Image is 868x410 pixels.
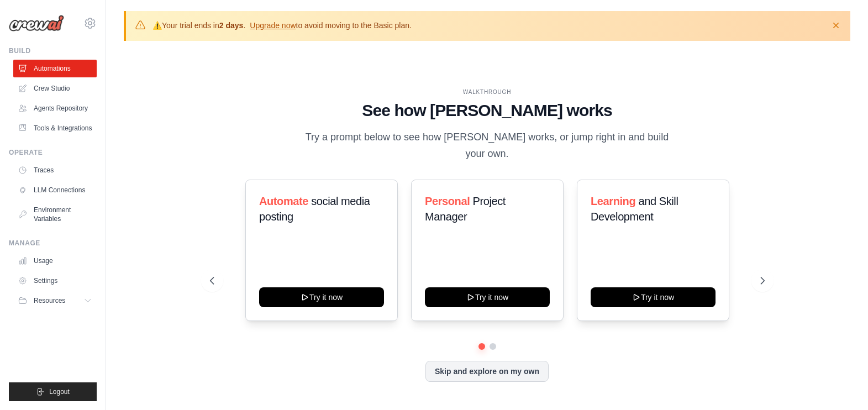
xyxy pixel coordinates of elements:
a: Upgrade now [250,21,296,30]
button: Try it now [259,287,384,307]
p: Your trial ends in . to avoid moving to the Basic plan. [152,20,412,31]
iframe: Chat Widget [813,357,868,410]
div: Operate [9,148,97,157]
a: Usage [13,252,97,270]
strong: 2 days [219,21,244,30]
a: Crew Studio [13,80,97,97]
p: Try a prompt below to see how [PERSON_NAME] works, or jump right in and build your own. [302,129,673,162]
a: Environment Variables [13,201,97,228]
span: Learning [591,195,635,207]
span: Automate [259,195,308,207]
span: social media posting [259,195,370,223]
span: Logout [49,387,70,396]
div: Build [9,46,97,55]
div: WALKTHROUGH [210,88,765,96]
button: Logout [9,382,97,401]
img: Logo [9,15,64,31]
span: Resources [34,296,65,305]
button: Try it now [425,287,550,307]
button: Skip and explore on my own [425,361,549,382]
a: Agents Repository [13,99,97,117]
span: Personal [425,195,470,207]
button: Try it now [591,287,716,307]
a: Automations [13,60,97,77]
a: Settings [13,272,97,290]
div: Manage [9,239,97,248]
span: Project Manager [425,195,506,223]
button: Resources [13,292,97,309]
span: and Skill Development [591,195,678,223]
a: LLM Connections [13,181,97,199]
h1: See how [PERSON_NAME] works [210,101,765,120]
strong: ⚠️ [152,21,162,30]
a: Tools & Integrations [13,119,97,137]
a: Traces [13,161,97,179]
